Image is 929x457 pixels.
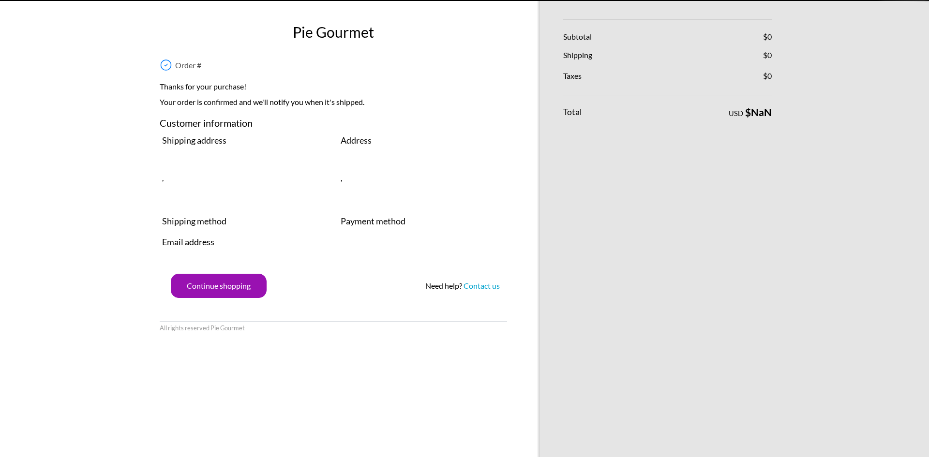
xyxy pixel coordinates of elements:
[162,173,164,182] span: ,
[162,215,326,228] h4: Shipping method
[464,281,500,290] a: Contact us
[425,280,500,292] div: Need help?
[175,60,201,70] span: Order #
[162,236,326,249] h4: Email address
[160,116,507,134] h3: Customer information
[160,324,245,333] li: All rights reserved Pie Gourmet
[160,81,507,96] h2: Thanks for your purchase!
[162,134,326,147] h4: Shipping address
[341,134,505,147] h4: Address
[341,173,342,182] span: ,
[157,21,509,43] h1: Pie Gourmet
[160,96,507,112] p: Your order is confirmed and we'll notify you when it's shipped.
[171,274,267,298] button: Continue shopping
[341,215,505,228] h4: Payment method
